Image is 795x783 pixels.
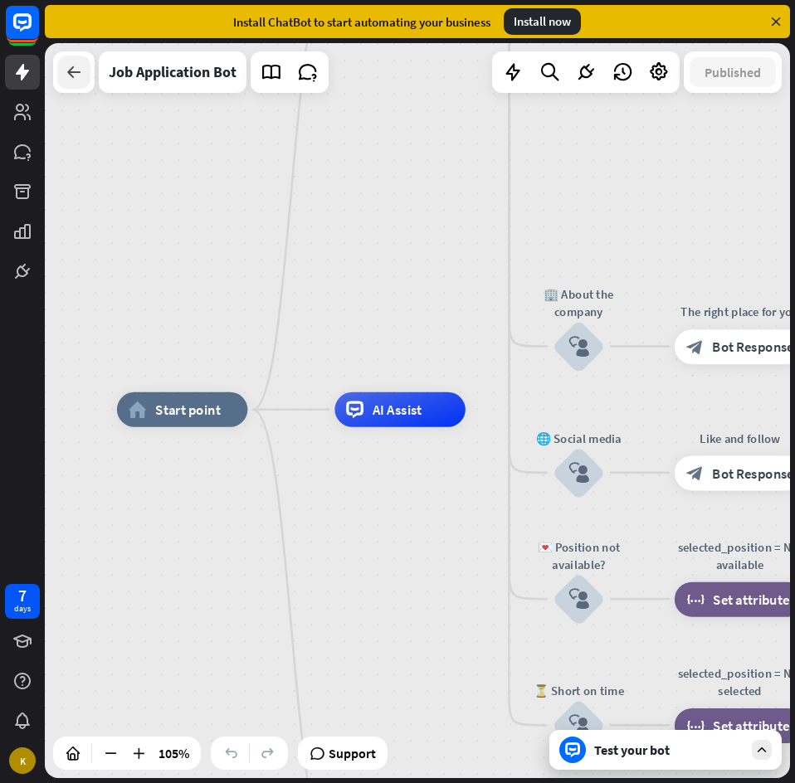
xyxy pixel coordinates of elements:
[329,740,376,766] span: Support
[686,338,704,355] i: block_bot_response
[686,591,705,608] i: block_set_attribute
[713,717,789,734] span: Set attribute
[594,742,744,758] div: Test your bot
[14,603,31,615] div: days
[526,682,631,699] div: ⏳ Short on time
[686,717,705,734] i: block_set_attribute
[712,464,794,481] span: Bot Response
[713,591,789,608] span: Set attribute
[568,715,589,736] i: block_user_input
[154,740,194,766] div: 105%
[129,401,147,418] i: home_2
[13,7,63,56] button: Open LiveChat chat widget
[504,8,581,35] div: Install now
[109,51,237,93] div: Job Application Bot
[526,538,631,573] div: 💌 Position not available?
[568,589,589,610] i: block_user_input
[526,429,631,446] div: 🌐 Social media
[9,747,36,774] div: K
[686,464,704,481] i: block_bot_response
[233,14,490,30] div: Install ChatBot to start automating your business
[568,336,589,357] i: block_user_input
[5,584,40,619] a: 7 days
[690,57,776,87] button: Published
[712,338,794,355] span: Bot Response
[155,401,221,418] span: Start point
[526,285,631,320] div: 🏢 About the company
[18,588,27,603] div: 7
[568,462,589,483] i: block_user_input
[373,401,422,418] span: AI Assist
